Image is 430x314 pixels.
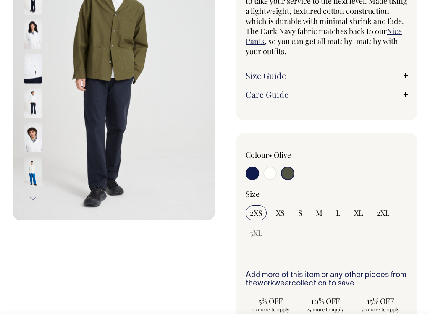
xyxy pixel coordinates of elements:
[274,150,291,160] label: Olive
[359,306,401,313] span: 50 more to apply
[246,36,398,56] span: , so you can get all matchy-matchy with your outfits.
[24,123,42,152] img: off-white
[246,205,267,220] input: 2XS
[246,271,408,288] h6: Add more of this item or any other pieces from the collection to save
[332,205,345,220] input: L
[246,26,402,46] a: Nice Pants
[250,228,262,238] span: 3XL
[298,208,302,218] span: S
[257,280,291,287] a: workwear
[350,205,367,220] input: XL
[377,208,390,218] span: 2XL
[26,189,39,208] button: Next
[269,150,272,160] span: •
[359,296,401,306] span: 15% OFF
[246,89,408,99] a: Care Guide
[305,306,346,313] span: 25 more to apply
[305,296,346,306] span: 10% OFF
[372,205,394,220] input: 2XL
[276,208,285,218] span: XS
[246,225,267,241] input: 3XL
[294,205,307,220] input: S
[246,71,408,81] a: Size Guide
[246,189,408,199] div: Size
[250,296,291,306] span: 5% OFF
[250,306,291,313] span: 10 more to apply
[24,88,42,118] img: off-white
[24,19,42,49] img: off-white
[250,208,262,218] span: 2XS
[24,157,42,186] img: off-white
[24,54,42,83] img: off-white
[336,208,341,218] span: L
[312,205,327,220] input: M
[246,150,310,160] div: Colour
[316,208,322,218] span: M
[354,208,363,218] span: XL
[272,205,289,220] input: XS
